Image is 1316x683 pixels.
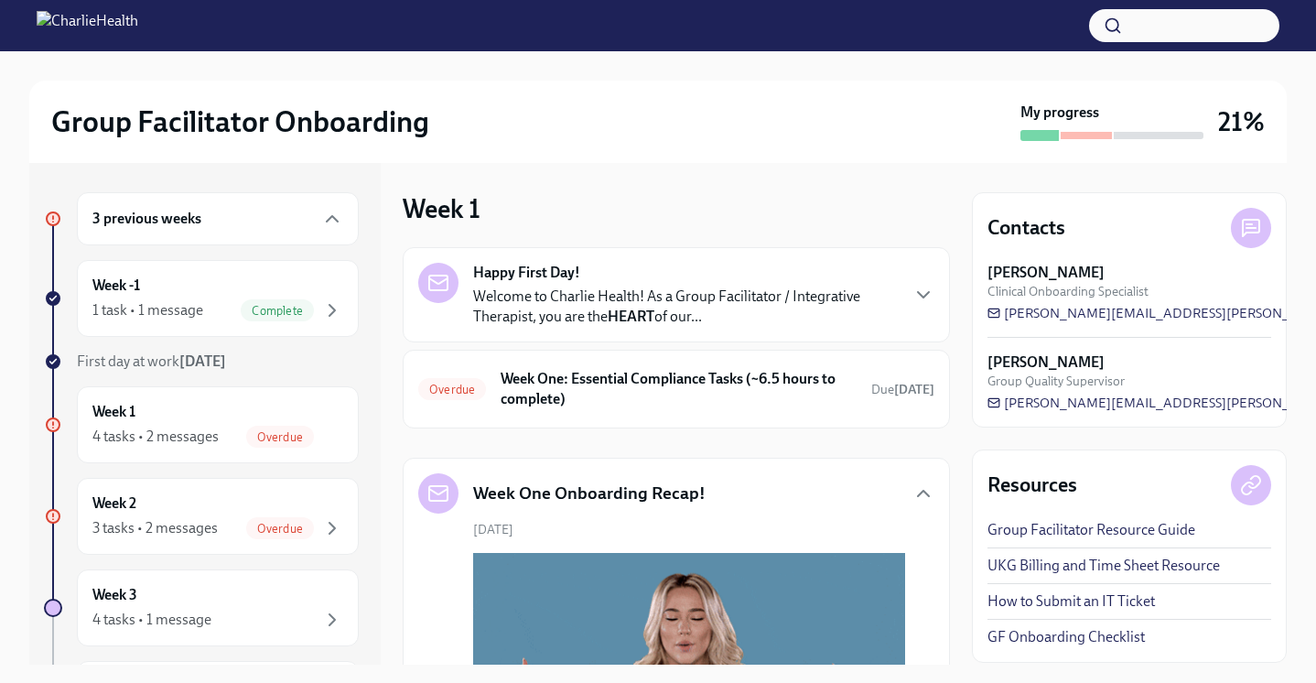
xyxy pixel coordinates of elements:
[894,382,934,397] strong: [DATE]
[92,493,136,514] h6: Week 2
[92,402,135,422] h6: Week 1
[987,373,1125,390] span: Group Quality Supervisor
[987,283,1149,300] span: Clinical Onboarding Specialist
[92,610,211,630] div: 4 tasks • 1 message
[1218,105,1265,138] h3: 21%
[92,427,219,447] div: 4 tasks • 2 messages
[37,11,138,40] img: CharlieHealth
[987,520,1195,540] a: Group Facilitator Resource Guide
[418,365,934,413] a: OverdueWeek One: Essential Compliance Tasks (~6.5 hours to complete)Due[DATE]
[987,214,1065,242] h4: Contacts
[473,263,580,283] strong: Happy First Day!
[44,260,359,337] a: Week -11 task • 1 messageComplete
[987,627,1145,647] a: GF Onboarding Checklist
[403,192,480,225] h3: Week 1
[418,383,486,396] span: Overdue
[51,103,429,140] h2: Group Facilitator Onboarding
[473,482,706,505] h5: Week One Onboarding Recap!
[44,478,359,555] a: Week 23 tasks • 2 messagesOverdue
[44,352,359,372] a: First day at work[DATE]
[987,591,1155,612] a: How to Submit an IT Ticket
[44,386,359,463] a: Week 14 tasks • 2 messagesOverdue
[241,304,314,318] span: Complete
[473,521,513,538] span: [DATE]
[987,352,1105,373] strong: [PERSON_NAME]
[473,287,898,327] p: Welcome to Charlie Health! As a Group Facilitator / Integrative Therapist, you are the of our...
[608,308,654,325] strong: HEART
[246,522,314,536] span: Overdue
[92,276,140,296] h6: Week -1
[987,263,1105,283] strong: [PERSON_NAME]
[92,518,218,538] div: 3 tasks • 2 messages
[77,192,359,245] div: 3 previous weeks
[871,382,934,397] span: Due
[92,300,203,320] div: 1 task • 1 message
[44,569,359,646] a: Week 34 tasks • 1 message
[77,352,226,370] span: First day at work
[987,472,1077,499] h4: Resources
[179,352,226,370] strong: [DATE]
[92,209,201,229] h6: 3 previous weeks
[501,369,857,409] h6: Week One: Essential Compliance Tasks (~6.5 hours to complete)
[246,430,314,444] span: Overdue
[987,556,1220,576] a: UKG Billing and Time Sheet Resource
[92,585,137,605] h6: Week 3
[1020,103,1099,123] strong: My progress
